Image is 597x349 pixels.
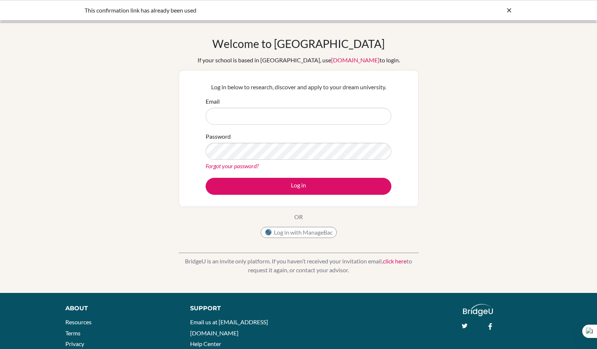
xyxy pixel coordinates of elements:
p: BridgeU is an invite only platform. If you haven’t received your invitation email, to request it ... [179,257,419,274]
a: Resources [65,318,92,325]
a: click here [383,258,406,265]
h1: Welcome to [GEOGRAPHIC_DATA] [212,37,385,50]
img: logo_white@2x-f4f0deed5e89b7ecb1c2cc34c3e3d731f90f0f143d5ea2071677605dd97b5244.png [463,304,493,316]
a: Forgot your password? [206,162,259,169]
a: [DOMAIN_NAME] [331,56,380,63]
a: Help Center [190,340,221,347]
button: Log in [206,178,391,195]
div: About [65,304,174,313]
a: Email us at [EMAIL_ADDRESS][DOMAIN_NAME] [190,318,268,336]
p: Log in below to research, discover and apply to your dream university. [206,83,391,91]
div: This confirmation link has already been used [85,6,402,15]
button: Log in with ManageBac [261,227,337,238]
div: Support [190,304,291,313]
a: Terms [65,329,80,336]
a: Privacy [65,340,84,347]
label: Email [206,97,220,106]
label: Password [206,132,231,141]
p: OR [294,212,303,221]
div: If your school is based in [GEOGRAPHIC_DATA], use to login. [198,56,400,65]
